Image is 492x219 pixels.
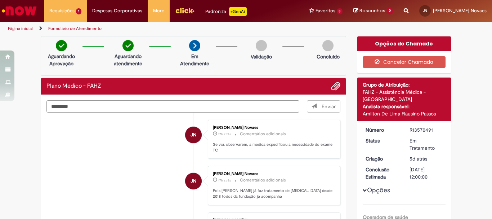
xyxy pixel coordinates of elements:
time: 26/09/2025 12:51:13 [410,156,427,162]
dt: Número [360,126,404,133]
img: ServiceNow [1,4,38,18]
span: 1 [76,8,81,14]
div: Jackson Alves Novaes [185,173,202,189]
p: Validação [251,53,272,60]
p: +GenAi [229,7,247,16]
textarea: Digite sua mensagem aqui... [46,100,299,113]
small: Comentários adicionais [240,177,286,183]
span: Rascunhos [359,7,385,14]
img: img-circle-grey.png [256,40,267,51]
span: [PERSON_NAME] Novaes [433,8,487,14]
div: Analista responsável: [363,103,446,110]
p: Em Atendimento [177,53,212,67]
div: Padroniza [205,7,247,16]
span: Requisições [49,7,75,14]
div: Em Tratamento [410,137,443,152]
img: img-circle-grey.png [322,40,334,51]
dt: Criação [360,155,404,162]
img: check-circle-green.png [56,40,67,51]
div: R13570491 [410,126,443,133]
p: Se vcs observarem, a medica expecificou a necessidade do exame TC [213,142,333,153]
p: Aguardando atendimento [111,53,146,67]
span: 2 [386,8,393,14]
span: Despesas Corporativas [92,7,142,14]
div: FAHZ - Assistência Médica - [GEOGRAPHIC_DATA] [363,88,446,103]
div: Jackson Alves Novaes [185,127,202,143]
h2: Plano Médico - FAHZ Histórico de tíquete [46,83,101,89]
time: 30/09/2025 15:45:28 [218,178,231,183]
button: Adicionar anexos [331,82,340,91]
time: 30/09/2025 15:46:44 [218,132,231,136]
div: Opções do Chamado [357,36,451,51]
div: 26/09/2025 12:51:13 [410,155,443,162]
span: JN [423,8,427,13]
span: 17h atrás [218,132,231,136]
span: 17h atrás [218,178,231,183]
a: Rascunhos [353,8,393,14]
div: [DATE] 12:00:00 [410,166,443,180]
span: 3 [337,8,343,14]
div: Grupo de Atribuição: [363,81,446,88]
div: Amilton De Lima Flausino Passos [363,110,446,117]
img: check-circle-green.png [122,40,134,51]
span: JN [191,172,196,190]
dt: Conclusão Estimada [360,166,404,180]
span: 5d atrás [410,156,427,162]
p: Aguardando Aprovação [44,53,79,67]
small: Comentários adicionais [240,131,286,137]
p: Concluído [317,53,340,60]
div: [PERSON_NAME] Novaes [213,172,333,176]
a: Formulário de Atendimento [48,26,102,31]
button: Cancelar Chamado [363,56,446,68]
span: Favoritos [316,7,335,14]
p: Pois [PERSON_NAME] já faz tratamento de [MEDICAL_DATA] desde 2018 todos da fundação já acompanha [213,188,333,199]
img: click_logo_yellow_360x200.png [175,5,194,16]
img: arrow-next.png [189,40,200,51]
span: More [153,7,164,14]
span: JN [191,126,196,144]
dt: Status [360,137,404,144]
div: [PERSON_NAME] Novaes [213,126,333,130]
ul: Trilhas de página [5,22,323,35]
a: Página inicial [8,26,33,31]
